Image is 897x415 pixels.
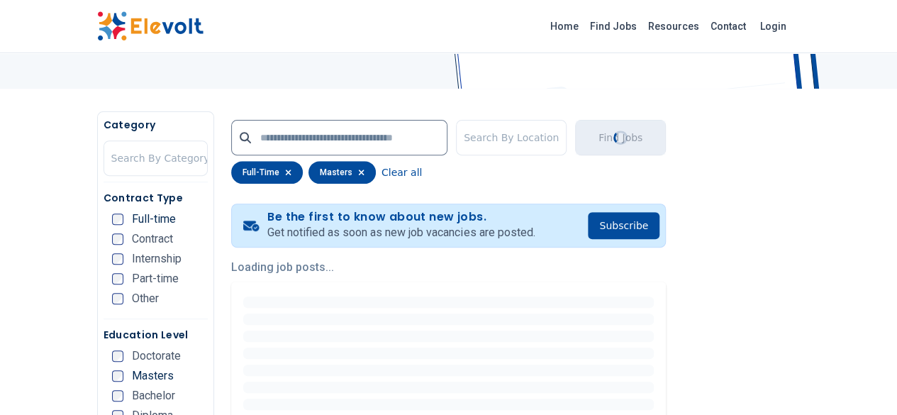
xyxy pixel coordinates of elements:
[132,350,181,362] span: Doctorate
[112,390,123,402] input: Bachelor
[231,161,303,184] div: full-time
[132,370,174,382] span: Masters
[231,259,666,276] p: Loading job posts...
[112,273,123,284] input: Part-time
[132,253,182,265] span: Internship
[112,233,123,245] input: Contract
[588,212,659,239] button: Subscribe
[267,210,535,224] h4: Be the first to know about new jobs.
[613,130,628,145] div: Loading...
[112,214,123,225] input: Full-time
[132,273,179,284] span: Part-time
[104,191,208,205] h5: Contract Type
[112,350,123,362] input: Doctorate
[826,347,897,415] iframe: Chat Widget
[267,224,535,241] p: Get notified as soon as new job vacancies are posted.
[97,11,204,41] img: Elevolt
[132,214,176,225] span: Full-time
[584,15,642,38] a: Find Jobs
[308,161,376,184] div: masters
[104,118,208,132] h5: Category
[545,15,584,38] a: Home
[132,293,159,304] span: Other
[112,370,123,382] input: Masters
[104,328,208,342] h5: Education Level
[132,233,173,245] span: Contract
[705,15,752,38] a: Contact
[112,293,123,304] input: Other
[381,161,422,184] button: Clear all
[642,15,705,38] a: Resources
[112,253,123,265] input: Internship
[575,120,666,155] button: Find JobsLoading...
[132,390,175,402] span: Bachelor
[752,12,795,40] a: Login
